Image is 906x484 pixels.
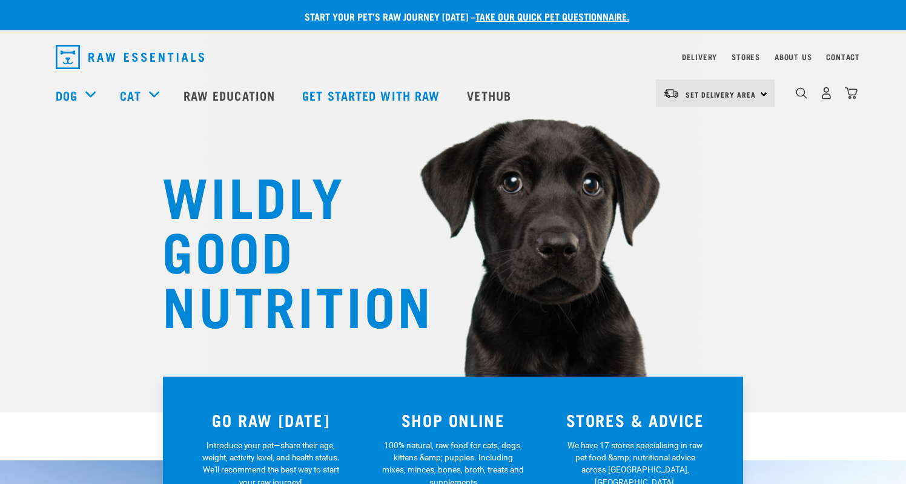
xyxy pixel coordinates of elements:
[845,87,858,99] img: home-icon@2x.png
[171,71,290,119] a: Raw Education
[796,87,807,99] img: home-icon-1@2x.png
[162,167,405,331] h1: WILDLY GOOD NUTRITION
[475,13,629,19] a: take our quick pet questionnaire.
[551,411,719,429] h3: STORES & ADVICE
[732,55,760,59] a: Stores
[686,92,756,96] span: Set Delivery Area
[120,86,141,104] a: Cat
[290,71,455,119] a: Get started with Raw
[455,71,526,119] a: Vethub
[56,86,78,104] a: Dog
[46,40,860,74] nav: dropdown navigation
[369,411,537,429] h3: SHOP ONLINE
[826,55,860,59] a: Contact
[187,411,355,429] h3: GO RAW [DATE]
[663,88,679,99] img: van-moving.png
[682,55,717,59] a: Delivery
[56,45,204,69] img: Raw Essentials Logo
[775,55,812,59] a: About Us
[820,87,833,99] img: user.png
